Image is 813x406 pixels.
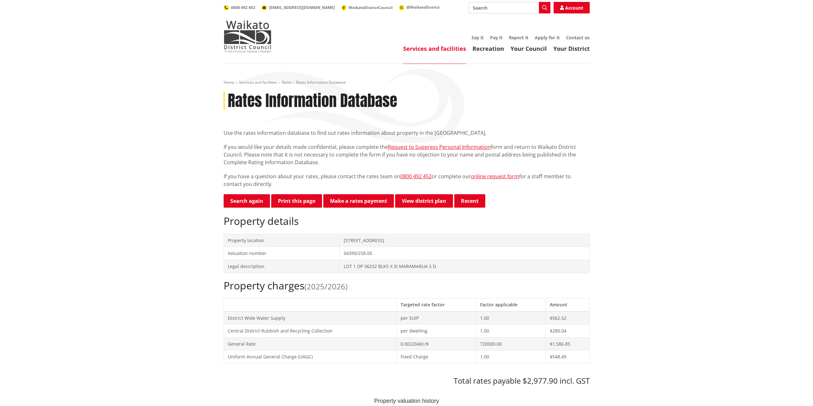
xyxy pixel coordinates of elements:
[566,34,590,41] a: Contact us
[554,2,590,13] a: Account
[269,5,335,10] span: [EMAIL_ADDRESS][DOMAIN_NAME]
[296,80,346,85] span: Rates Information Database
[546,350,589,364] td: $548.49
[224,194,270,208] a: Search again
[224,129,590,137] p: Use the rates information database to find out rates information about property in the [GEOGRAPHI...
[224,247,340,260] td: Valuation number
[546,325,589,338] td: $280.04
[476,325,546,338] td: 1.00
[271,194,322,208] button: Print this page
[224,172,590,188] p: If you have a question about your rates, please contact the rates team on or complete our for a s...
[340,260,589,273] td: LOT 1 DP 36232 BLKS X XI MARAMARUA S D
[396,311,476,325] td: per SUIP
[400,173,432,180] a: 0800 492 452
[224,325,396,338] td: Central District Rubbish and Recycling Collection
[224,143,590,166] p: If you would like your details made confidential, please complete the form and return to Waikato ...
[374,398,439,404] text: Property valuation history
[349,5,393,10] span: WaikatoDistrictCouncil
[224,5,255,10] a: 0800 492 452
[406,4,440,10] span: @WaikatoDistrict
[535,34,560,41] a: Apply for it
[396,350,476,364] td: Fixed Charge
[476,350,546,364] td: 1.00
[224,20,272,52] img: Waikato District Council - Te Kaunihera aa Takiwaa o Waikato
[476,337,546,350] td: 720000.00
[262,5,335,10] a: [EMAIL_ADDRESS][DOMAIN_NAME]
[546,337,589,350] td: $1,586.85
[454,194,485,208] button: Recent
[469,2,550,13] input: Search input
[341,5,393,10] a: WaikatoDistrictCouncil
[282,80,292,85] a: Rates
[403,45,466,52] a: Services and facilities
[490,34,502,41] a: Pay it
[340,234,589,247] td: [STREET_ADDRESS]
[553,45,590,52] a: Your District
[231,5,255,10] span: 0800 492 452
[472,45,504,52] a: Recreation
[224,215,590,227] h2: Property details
[224,280,590,292] h2: Property charges
[509,34,528,41] a: Report it
[396,298,476,311] th: Targeted rate factor
[224,80,234,85] a: Home
[224,80,590,85] nav: breadcrumb
[510,45,547,52] a: Your Council
[224,234,340,247] td: Property location
[395,194,453,208] a: View district plan
[396,337,476,350] td: 0.0022040c/$
[224,376,590,386] h3: Total rates payable $2,977.90 incl. GST
[228,92,397,110] h1: Rates Information Database
[476,311,546,325] td: 1.00
[471,173,519,180] a: online request form
[546,311,589,325] td: $562.52
[399,4,440,10] a: @WaikatoDistrict
[396,325,476,338] td: per dwelling
[304,281,348,292] span: (2025/2026)
[224,260,340,273] td: Legal description
[224,350,396,364] td: Uniform Annual General Charge (UAGC)
[239,80,277,85] a: Services and facilities
[546,298,589,311] th: Amount
[388,143,491,150] a: Request to Suppress Personal Information
[340,247,589,260] td: 04390/258.00
[224,311,396,325] td: District Wide Water Supply
[472,34,484,41] a: Say it
[323,194,394,208] a: Make a rates payment
[476,298,546,311] th: Factor applicable
[224,337,396,350] td: General Rate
